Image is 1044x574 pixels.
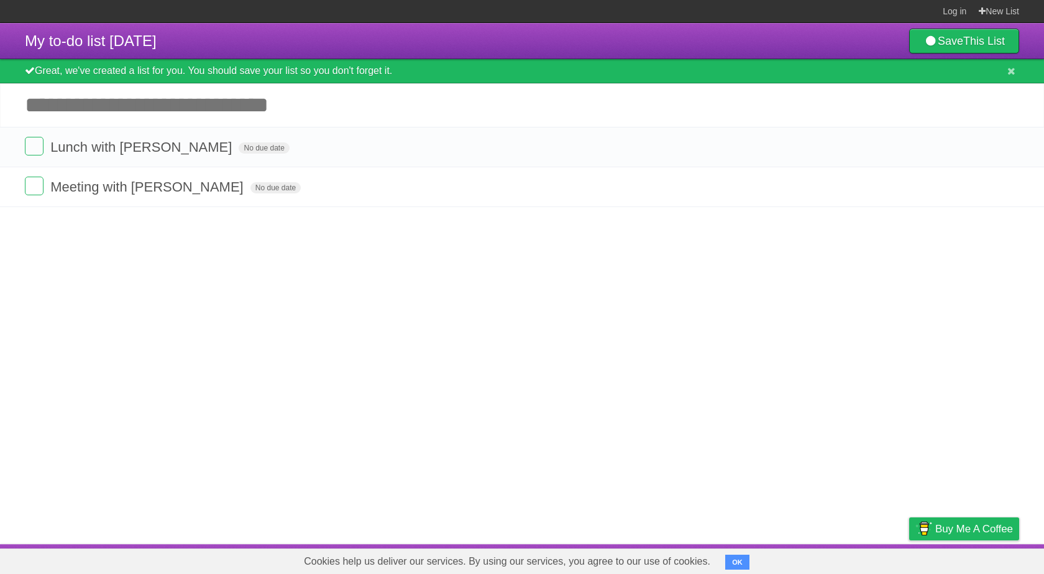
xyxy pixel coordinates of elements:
[250,182,301,193] span: No due date
[50,139,235,155] span: Lunch with [PERSON_NAME]
[935,518,1013,540] span: Buy me a coffee
[291,549,723,574] span: Cookies help us deliver our services. By using our services, you agree to our use of cookies.
[915,518,932,539] img: Buy me a coffee
[909,29,1019,53] a: SaveThis List
[851,547,878,571] a: Terms
[25,32,157,49] span: My to-do list [DATE]
[785,547,835,571] a: Developers
[893,547,925,571] a: Privacy
[50,179,247,195] span: Meeting with [PERSON_NAME]
[25,137,43,155] label: Done
[25,177,43,195] label: Done
[725,555,749,570] button: OK
[963,35,1005,47] b: This List
[239,142,289,154] span: No due date
[744,547,770,571] a: About
[909,517,1019,540] a: Buy me a coffee
[941,547,1019,571] a: Suggest a feature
